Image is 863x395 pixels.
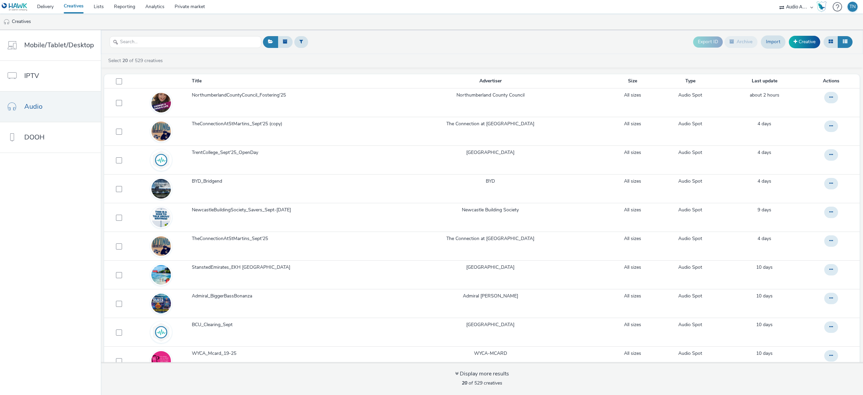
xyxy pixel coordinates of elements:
a: Audio Spot [678,121,702,127]
img: 9a8b4296-3e35-473b-9866-27a9c08ead1d.jpg [151,351,171,371]
span: Mobile/Tablet/Desktop [24,40,94,50]
a: All sizes [624,121,641,127]
span: 10 days [756,293,773,299]
th: Size [608,74,657,88]
a: 11 September 2025, 15:30 [756,350,773,357]
a: BYD [486,178,495,185]
strong: 20 [122,57,128,64]
span: 4 days [757,178,771,184]
a: [GEOGRAPHIC_DATA] [466,149,514,156]
a: Select of 529 creatives [108,57,166,64]
span: NewcastleBuildingSociety_Savers_Sept-[DATE] [192,207,294,213]
a: All sizes [624,350,641,357]
span: Admiral_BiggerBassBonanza [192,293,255,299]
a: 18 September 2025, 13:01 [757,121,771,127]
span: 4 days [757,121,771,127]
span: WYCA_Mcard_19-25 [192,350,239,357]
img: 5a667bbb-3058-41f5-862c-8b43b5e978c4.png [151,93,171,112]
a: StanstedEmirates_EKH [GEOGRAPHIC_DATA] [192,264,372,274]
img: Hawk Academy [816,1,827,12]
th: Type [657,74,724,88]
span: BYD_Bridgend [192,178,225,185]
span: DOOH [24,132,44,142]
a: All sizes [624,149,641,156]
img: audio.svg [151,322,171,342]
a: Admiral_BiggerBassBonanza [192,293,372,303]
a: The Connection at [GEOGRAPHIC_DATA] [446,235,534,242]
a: Newcastle Building Society [462,207,519,213]
span: 4 days [757,235,771,242]
span: BCU_Clearing_Sept [192,321,235,328]
a: 12 September 2025, 13:55 [756,264,773,271]
a: NewcastleBuildingSociety_Savers_Sept-[DATE] [192,207,372,217]
a: Northumberland County Council [456,92,525,99]
a: Audio Spot [678,92,702,99]
a: Audio Spot [678,207,702,213]
a: 21 September 2025, 23:58 [750,92,779,99]
a: All sizes [624,264,641,271]
img: 1a5b46fb-d7cd-42c3-a3d0-4fdd14b0cbaa.jpg [151,122,171,141]
a: TrentCollege_Sept'25_OpenDay [192,149,372,159]
a: [GEOGRAPHIC_DATA] [466,264,514,271]
span: 10 days [756,350,773,357]
img: 61fb7056-b7af-4db3-a44e-1dba627c6a63.jpg [151,265,171,285]
a: Audio Spot [678,264,702,271]
img: 1a5b46fb-d7cd-42c3-a3d0-4fdd14b0cbaa.jpg [151,236,171,256]
span: NorthumberlandCountyCouncil_Fostering'25 [192,92,289,99]
span: 10 days [756,264,773,270]
a: Hawk Academy [816,1,829,12]
img: a7c7c955-041f-41d4-8e5b-8a78d835e7c0.jpg [151,208,171,227]
a: BYD_Bridgend [192,178,372,188]
div: Display more results [455,370,509,378]
button: Grid [824,36,838,48]
a: Audio Spot [678,321,702,328]
a: All sizes [624,207,641,213]
a: NorthumberlandCountyCouncil_Fostering'25 [192,92,372,102]
a: Audio Spot [678,178,702,185]
img: undefined Logo [2,3,28,11]
a: BCU_Clearing_Sept [192,321,372,332]
img: 437aace6-ab45-43f5-b354-dc90f85e5140.jpg [151,294,171,313]
span: about 2 hours [750,92,779,98]
button: Archive [724,36,757,48]
button: Table [838,36,853,48]
a: All sizes [624,293,641,299]
div: 17 September 2025, 15:36 [757,149,771,156]
th: Last update [724,74,806,88]
a: Admiral [PERSON_NAME] [463,293,518,299]
a: 12 September 2025, 13:34 [756,293,773,299]
span: 10 days [756,321,773,328]
a: Creative [789,36,820,48]
a: TheConnectionAtStMartins_Sept'25 [192,235,372,245]
a: 12 September 2025, 14:18 [757,207,771,213]
span: Audio [24,102,42,111]
a: 18 September 2025, 12:59 [757,235,771,242]
a: TheConnectionAtStMartins_Sept'25 (copy) [192,121,372,131]
a: [GEOGRAPHIC_DATA] [466,321,514,328]
a: Audio Spot [678,293,702,299]
span: TheConnectionAtStMartins_Sept'25 [192,235,271,242]
a: The Connection at [GEOGRAPHIC_DATA] [446,121,534,127]
input: Search... [110,36,261,48]
a: Audio Spot [678,149,702,156]
button: Export ID [693,36,723,47]
strong: 20 [462,380,467,386]
span: of 529 creatives [462,380,502,386]
img: audio.svg [151,150,171,170]
div: TN [850,2,856,12]
a: Audio Spot [678,235,702,242]
a: 12 September 2025, 13:04 [756,321,773,328]
span: StanstedEmirates_EKH [GEOGRAPHIC_DATA] [192,264,293,271]
a: All sizes [624,178,641,185]
a: 17 September 2025, 15:08 [757,178,771,185]
span: 9 days [757,207,771,213]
